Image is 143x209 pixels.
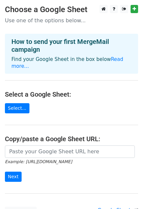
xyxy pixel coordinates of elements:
[5,172,22,182] input: Next
[5,17,138,24] p: Use one of the options below...
[11,56,123,69] a: Read more...
[5,103,29,113] a: Select...
[5,145,135,158] input: Paste your Google Sheet URL here
[11,56,132,70] p: Find your Google Sheet in the box below
[5,159,72,164] small: Example: [URL][DOMAIN_NAME]
[5,135,138,143] h4: Copy/paste a Google Sheet URL:
[5,5,138,14] h3: Choose a Google Sheet
[11,38,132,53] h4: How to send your first MergeMail campaign
[5,90,138,98] h4: Select a Google Sheet:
